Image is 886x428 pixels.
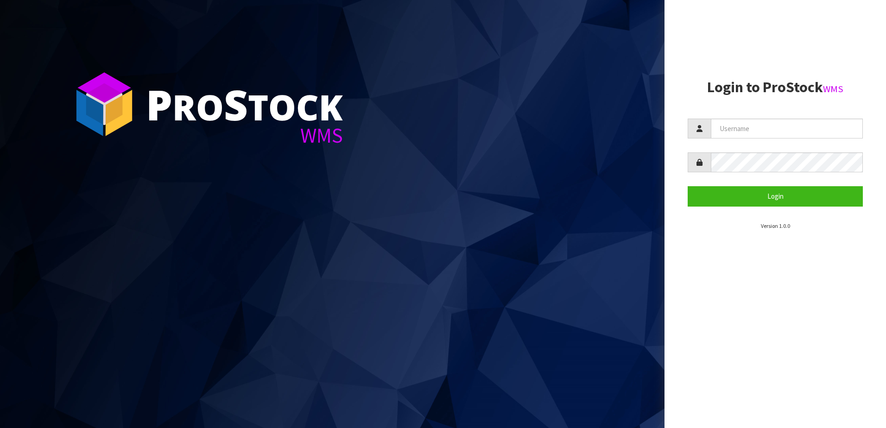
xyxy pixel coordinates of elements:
input: Username [711,119,863,138]
div: ro tock [146,83,343,125]
span: P [146,76,172,132]
span: S [224,76,248,132]
small: WMS [823,83,843,95]
button: Login [688,186,863,206]
div: WMS [146,125,343,146]
small: Version 1.0.0 [761,222,790,229]
h2: Login to ProStock [688,79,863,95]
img: ProStock Cube [70,69,139,139]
